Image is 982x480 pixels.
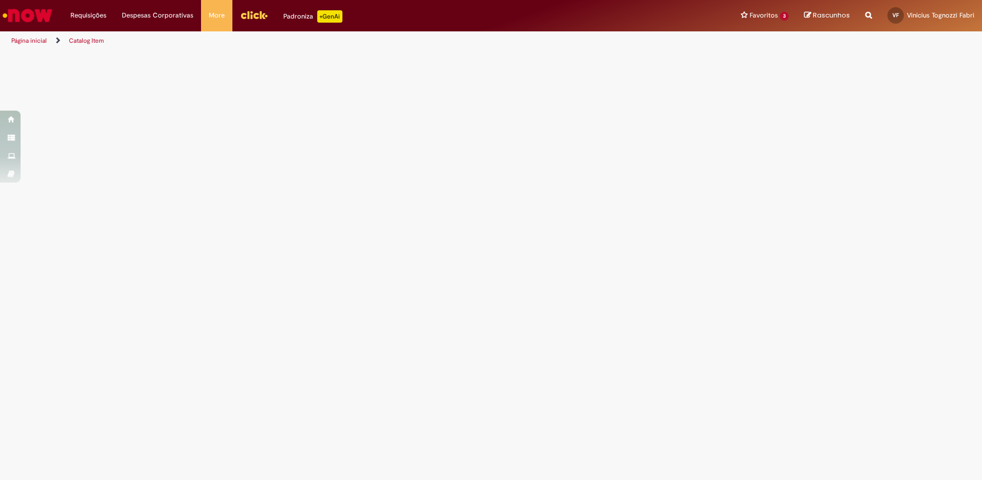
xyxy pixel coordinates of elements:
[1,5,54,26] img: ServiceNow
[11,37,47,45] a: Página inicial
[907,11,974,20] span: Vinicius Tognozzi Fabri
[750,10,778,21] span: Favoritos
[8,31,647,50] ul: Trilhas de página
[122,10,193,21] span: Despesas Corporativas
[70,10,106,21] span: Requisições
[283,10,342,23] div: Padroniza
[893,12,899,19] span: VF
[69,37,104,45] a: Catalog Item
[780,12,789,21] span: 3
[240,7,268,23] img: click_logo_yellow_360x200.png
[813,10,850,20] span: Rascunhos
[209,10,225,21] span: More
[804,11,850,21] a: Rascunhos
[317,10,342,23] p: +GenAi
